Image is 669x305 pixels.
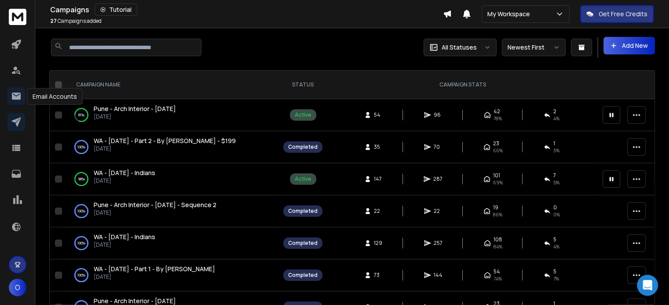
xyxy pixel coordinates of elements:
span: 54 [494,268,500,275]
span: 5 % [553,179,559,186]
div: Open Intercom Messenger [637,275,658,296]
span: 2 [553,108,556,115]
button: O [9,279,26,296]
div: Completed [288,208,318,215]
span: 23 [493,140,499,147]
span: 147 [374,176,383,183]
span: 144 [434,272,442,279]
p: [DATE] [94,177,155,184]
span: WA - [DATE] - Indians [94,169,155,177]
p: 81 % [78,111,84,119]
a: WA - [DATE] - Part 1 - By [PERSON_NAME] [94,265,215,273]
td: 100%WA - [DATE] - Part 1 - By [PERSON_NAME][DATE] [66,259,278,291]
a: Pune - Arch Interior - [DATE] [94,104,176,113]
span: 3 % [553,147,559,154]
span: WA - [DATE] - Part 1 - By [PERSON_NAME] [94,265,215,273]
span: 7 % [553,275,559,282]
p: 100 % [77,207,85,215]
p: [DATE] [94,145,236,152]
p: 100 % [77,239,85,248]
button: Tutorial [95,4,137,16]
p: My Workspace [487,10,534,18]
p: [DATE] [94,241,155,248]
th: CAMPAIGN NAME [66,71,278,99]
span: 73 [374,272,383,279]
span: 74 % [494,275,502,282]
td: 100%Pune - Arch Interior - [DATE] - Sequence 2[DATE] [66,195,278,227]
span: 69 % [493,179,503,186]
td: 81%Pune - Arch Interior - [DATE][DATE] [66,99,278,131]
span: 54 [374,111,383,118]
p: 100 % [77,143,85,151]
p: [DATE] [94,209,216,216]
p: [DATE] [94,113,176,120]
span: 19 [493,204,498,211]
td: 100%WA - [DATE] - Part 2 - By [PERSON_NAME] - $199[DATE] [66,131,278,163]
p: 100 % [77,271,85,280]
span: 0 % [553,211,560,218]
p: All Statuses [442,43,477,52]
span: 42 [494,108,500,115]
span: 66 % [493,147,503,154]
div: Completed [288,144,318,151]
td: 98%WA - [DATE] - Indians[DATE] [66,163,278,195]
span: 108 [494,236,502,243]
p: [DATE] [94,273,215,280]
p: 98 % [78,175,85,183]
p: Campaigns added [50,18,102,25]
span: 257 [434,240,442,247]
span: 5 [553,268,556,275]
span: Pune - Arch Interior - [DATE] [94,297,176,305]
span: 4 % [553,243,559,250]
span: 0 [553,204,557,211]
th: CAMPAIGN STATS [328,71,597,99]
a: WA - [DATE] - Part 2 - By [PERSON_NAME] - $199 [94,136,236,145]
a: Pune - Arch Interior - [DATE] - Sequence 2 [94,201,216,209]
div: Active [295,176,311,183]
span: 70 [434,144,442,151]
td: 100%WA - [DATE] - Indians[DATE] [66,227,278,259]
div: Campaigns [50,4,443,16]
button: Add New [603,37,655,54]
button: Get Free Credits [580,5,654,23]
span: 96 [434,111,442,118]
a: WA - [DATE] - Indians [94,233,155,241]
span: 84 % [494,243,502,250]
div: Completed [288,240,318,247]
span: 4 % [553,115,559,122]
span: 86 % [493,211,502,218]
span: 129 [374,240,383,247]
p: Get Free Credits [599,10,647,18]
div: Completed [288,272,318,279]
span: 78 % [494,115,502,122]
span: WA - [DATE] - Indians [94,233,155,241]
th: STATUS [278,71,328,99]
span: 27 [50,17,57,25]
span: 1 [553,140,555,147]
span: 7 [553,172,556,179]
span: 287 [433,176,442,183]
div: Email Accounts [27,88,83,105]
span: 22 [434,208,442,215]
span: Pune - Arch Interior - [DATE] - Sequence 2 [94,201,216,209]
a: WA - [DATE] - Indians [94,169,155,177]
div: Active [295,111,311,118]
span: 22 [374,208,383,215]
button: Newest First [502,39,566,56]
span: 101 [493,172,500,179]
span: 35 [374,144,383,151]
span: 5 [553,236,556,243]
